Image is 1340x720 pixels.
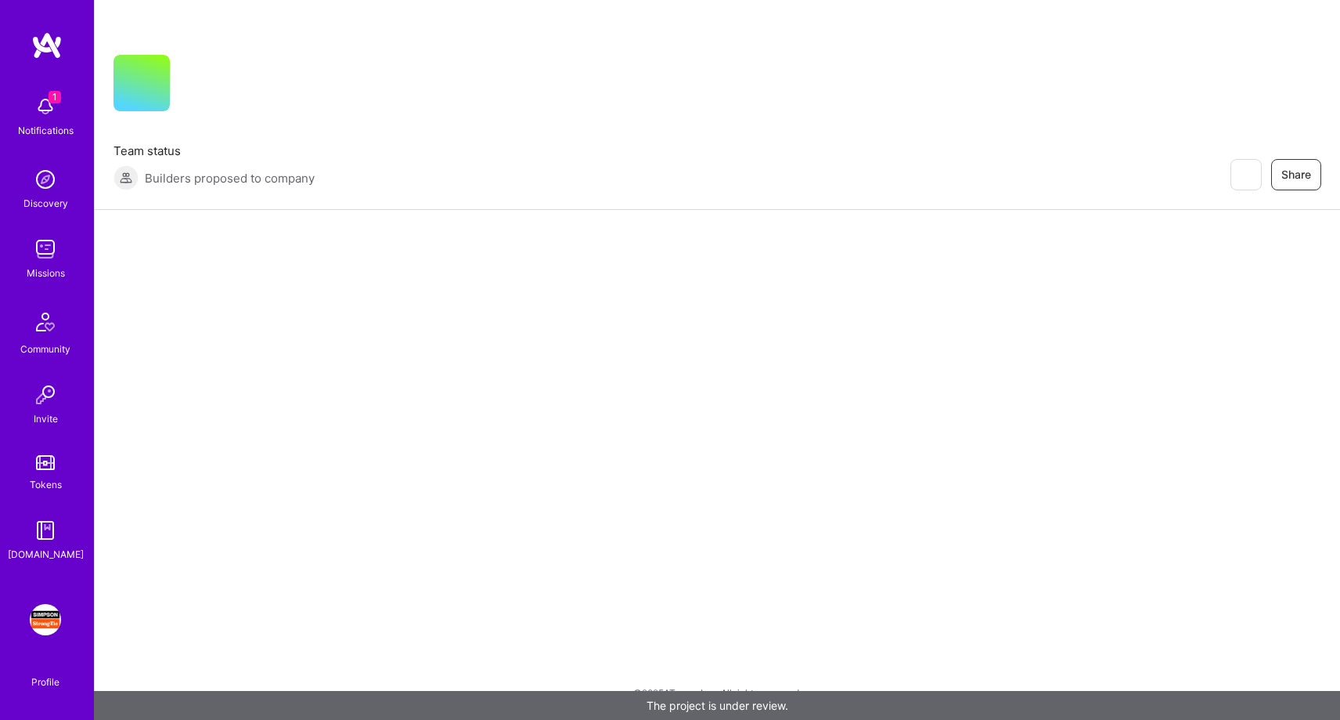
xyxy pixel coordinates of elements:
[189,80,201,92] i: icon CompanyGray
[26,657,65,689] a: Profile
[113,165,139,190] img: Builders proposed to company
[20,341,70,357] div: Community
[31,31,63,60] img: logo
[30,476,62,493] div: Tokens
[23,195,68,212] div: Discovery
[1281,167,1311,183] span: Share
[27,265,65,281] div: Missions
[18,122,74,139] div: Notifications
[26,604,65,635] a: Simpson Strong-Tie: Product Management for Platform
[30,604,61,635] img: Simpson Strong-Tie: Product Management for Platform
[36,455,55,470] img: tokens
[1239,168,1252,181] i: icon EyeClosed
[49,91,61,103] span: 1
[34,411,58,427] div: Invite
[8,546,84,563] div: [DOMAIN_NAME]
[30,515,61,546] img: guide book
[145,170,315,186] span: Builders proposed to company
[113,143,315,159] span: Team status
[30,164,61,195] img: discovery
[31,674,59,689] div: Profile
[27,303,64,341] img: Community
[94,691,1340,720] div: The project is under review.
[1271,159,1321,190] button: Share
[30,91,61,122] img: bell
[30,379,61,411] img: Invite
[30,233,61,265] img: teamwork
